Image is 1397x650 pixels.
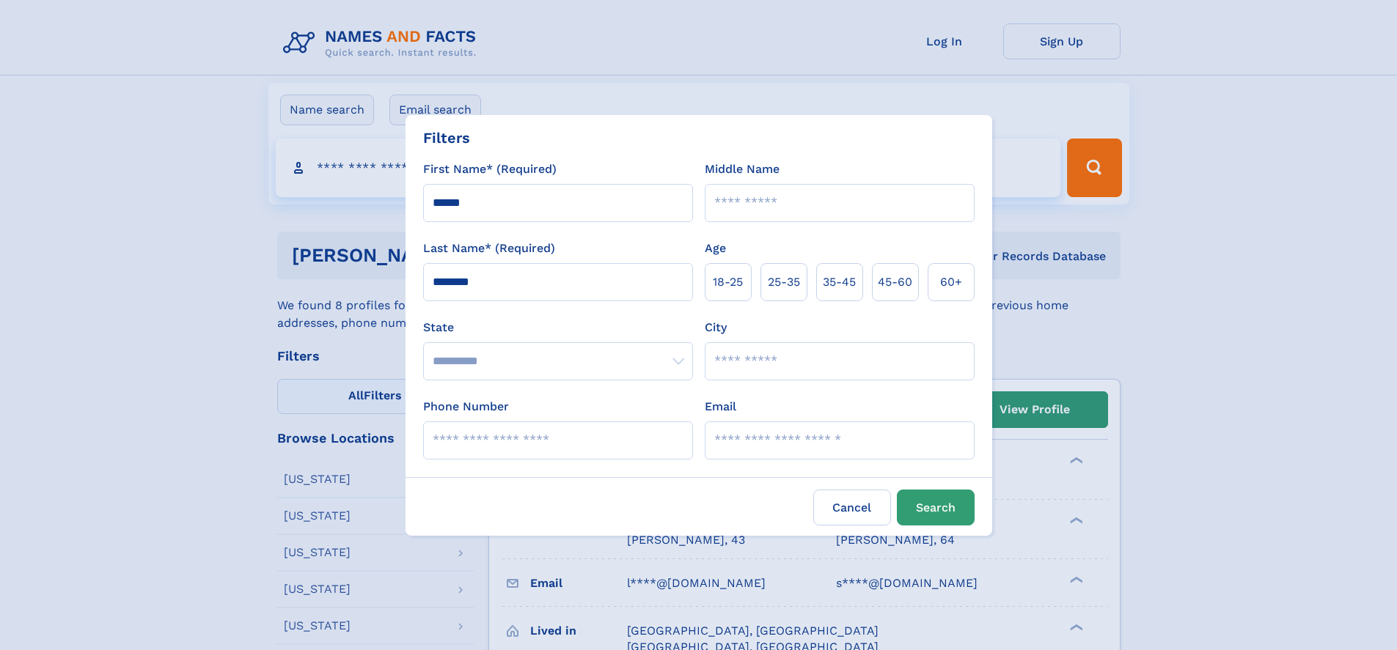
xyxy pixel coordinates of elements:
[823,273,856,291] span: 35‑45
[813,490,891,525] label: Cancel
[705,319,727,336] label: City
[423,240,555,257] label: Last Name* (Required)
[897,490,975,525] button: Search
[713,273,743,291] span: 18‑25
[705,240,726,257] label: Age
[705,398,736,416] label: Email
[423,160,557,178] label: First Name* (Required)
[705,160,780,178] label: Middle Name
[423,319,693,336] label: State
[423,398,509,416] label: Phone Number
[423,127,470,149] div: Filters
[768,273,800,291] span: 25‑35
[878,273,912,291] span: 45‑60
[940,273,962,291] span: 60+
